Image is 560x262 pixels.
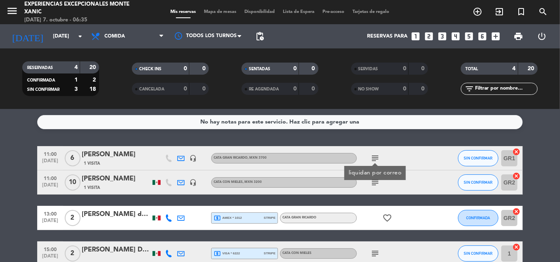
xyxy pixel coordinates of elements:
[74,86,78,92] strong: 3
[382,213,392,223] i: favorite_border
[75,31,85,41] i: arrow_drop_down
[464,156,493,160] span: SIN CONFIRMAR
[184,86,187,92] strong: 0
[467,216,490,220] span: CONFIRMADA
[403,66,406,71] strong: 0
[494,7,504,17] i: exit_to_app
[530,24,554,48] div: LOG OUT
[139,67,161,71] span: CHECK INS
[450,31,461,42] i: looks_4
[249,67,270,71] span: SENTADAS
[488,5,510,19] span: WALK IN
[27,78,55,82] span: CONFIRMADA
[93,77,98,83] strong: 2
[312,86,316,92] strong: 0
[84,160,100,167] span: 1 Visita
[249,87,279,91] span: RE AGENDADA
[40,218,60,227] span: [DATE]
[475,84,537,93] input: Filtrar por nombre...
[477,31,488,42] i: looks_6
[184,66,187,71] strong: 0
[319,10,349,14] span: Pre-acceso
[282,216,316,219] span: CATA GRAN RICARDO
[82,149,151,160] div: [PERSON_NAME]
[282,252,312,255] span: CATA CON MIELES
[370,249,380,258] i: subject
[6,27,49,45] i: [DATE]
[24,0,134,16] div: Experiencias Excepcionales Monte Xanic
[358,87,379,91] span: NO SHOW
[510,5,532,19] span: Reserva especial
[464,31,474,42] i: looks_5
[458,150,498,166] button: SIN CONFIRMAR
[279,10,319,14] span: Lista de Espera
[466,67,478,71] span: TOTAL
[464,251,493,256] span: SIN CONFIRMAR
[65,245,81,262] span: 2
[370,178,380,187] i: subject
[421,66,426,71] strong: 0
[512,243,520,251] i: cancel
[40,244,60,254] span: 15:00
[89,86,98,92] strong: 18
[528,66,536,71] strong: 20
[464,180,493,184] span: SIN CONFIRMAR
[24,16,134,24] div: [DATE] 7. octubre - 06:35
[490,31,501,42] i: add_box
[40,149,60,158] span: 11:00
[512,172,520,180] i: cancel
[467,5,488,19] span: RESERVAR MESA
[82,174,151,184] div: [PERSON_NAME]
[214,156,267,159] span: CATA GRAN RICARDO
[40,182,60,192] span: [DATE]
[349,10,394,14] span: Tarjetas de regalo
[40,158,60,168] span: [DATE]
[27,66,53,70] span: RESERVADAS
[465,84,475,94] i: filter_list
[241,10,279,14] span: Disponibilidad
[40,173,60,182] span: 11:00
[139,87,164,91] span: CANCELADA
[424,31,434,42] i: looks_two
[214,214,242,222] span: amex * 1012
[65,210,81,226] span: 2
[403,86,406,92] strong: 0
[243,180,262,184] span: , MXN 3200
[40,209,60,218] span: 13:00
[370,153,380,163] i: subject
[214,250,240,257] span: visa * 6222
[189,179,197,186] i: headset_mic
[458,210,498,226] button: CONFIRMADA
[84,184,100,191] span: 1 Visita
[514,31,524,41] span: print
[349,169,402,177] div: liquidan por correo
[167,10,200,14] span: Mis reservas
[437,31,448,42] i: looks_3
[473,7,482,17] i: add_circle_outline
[104,34,125,39] span: Comida
[89,65,98,70] strong: 20
[358,67,378,71] span: SERVIDAS
[512,148,520,156] i: cancel
[214,180,262,184] span: CATA CON MIELES
[516,7,526,17] i: turned_in_not
[538,7,548,17] i: search
[293,66,297,71] strong: 0
[512,208,520,216] i: cancel
[513,66,516,71] strong: 4
[202,66,207,71] strong: 0
[65,174,81,191] span: 10
[458,174,498,191] button: SIN CONFIRMAR
[65,150,81,166] span: 6
[82,209,151,220] div: [PERSON_NAME] de la [PERSON_NAME]
[421,86,426,92] strong: 0
[6,5,18,17] i: menu
[537,31,547,41] i: power_settings_new
[214,214,221,222] i: local_atm
[293,86,297,92] strong: 0
[74,77,78,83] strong: 1
[264,251,276,256] span: stripe
[367,34,407,39] span: Reservas para
[214,250,221,257] i: local_atm
[264,215,276,220] span: stripe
